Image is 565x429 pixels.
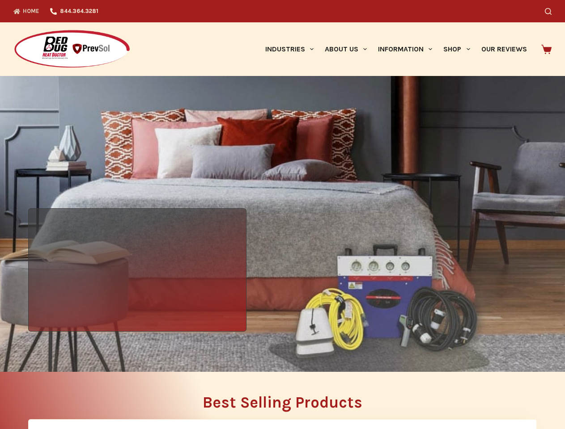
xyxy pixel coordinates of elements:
[319,22,372,76] a: About Us
[373,22,438,76] a: Information
[28,395,537,410] h2: Best Selling Products
[545,8,552,15] button: Search
[259,22,532,76] nav: Primary
[13,29,131,69] img: Prevsol/Bed Bug Heat Doctor
[438,22,476,76] a: Shop
[259,22,319,76] a: Industries
[476,22,532,76] a: Our Reviews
